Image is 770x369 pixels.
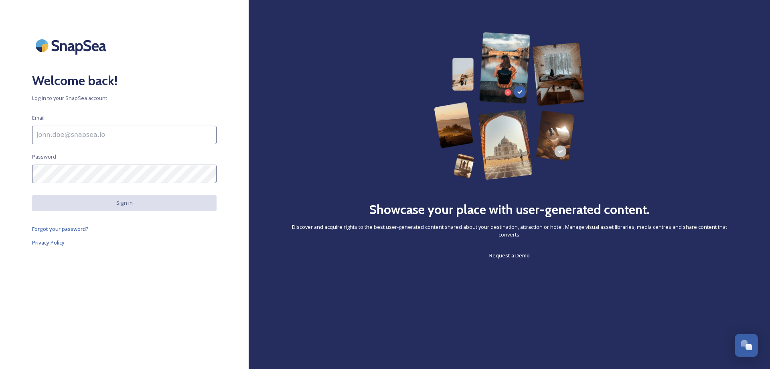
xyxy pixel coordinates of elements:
[735,334,758,357] button: Open Chat
[32,239,65,246] span: Privacy Policy
[369,200,650,219] h2: Showcase your place with user-generated content.
[32,126,217,144] input: john.doe@snapsea.io
[32,225,89,232] span: Forgot your password?
[32,114,45,122] span: Email
[281,223,738,239] span: Discover and acquire rights to the best user-generated content shared about your destination, att...
[32,32,112,59] img: SnapSea Logo
[32,153,56,161] span: Password
[32,94,217,102] span: Log in to your SnapSea account
[489,252,530,259] span: Request a Demo
[489,251,530,260] a: Request a Demo
[32,238,217,247] a: Privacy Policy
[434,32,584,180] img: 63b42ca75bacad526042e722_Group%20154-p-800.png
[32,224,217,234] a: Forgot your password?
[32,195,217,211] button: Sign in
[32,71,217,90] h2: Welcome back!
